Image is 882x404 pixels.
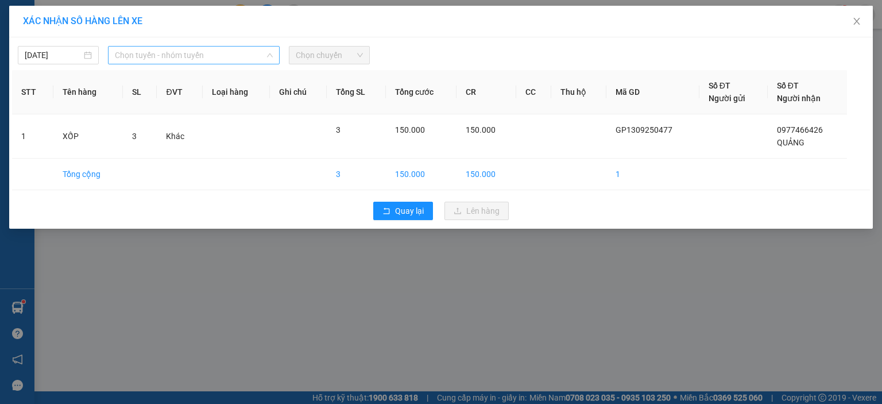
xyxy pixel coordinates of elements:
th: CC [516,70,552,114]
input: 13/09/2025 [25,49,82,61]
th: Mã GD [606,70,699,114]
button: rollbackQuay lại [373,202,433,220]
span: GP1309250477 [103,59,172,71]
td: 1 [12,114,53,159]
span: GP1309250477 [616,125,672,134]
strong: PHIẾU BIÊN NHẬN [33,76,96,101]
span: close [852,17,861,26]
span: SĐT XE 0917 334 127 [34,49,95,74]
strong: CHUYỂN PHÁT NHANH ĐÔNG LÝ [28,9,100,47]
td: Tổng cộng [53,159,123,190]
td: 1 [606,159,699,190]
td: 150.000 [386,159,457,190]
th: Tên hàng [53,70,123,114]
span: Số ĐT [777,81,799,90]
span: Chọn chuyến [296,47,363,64]
th: STT [12,70,53,114]
span: XÁC NHẬN SỐ HÀNG LÊN XE [23,16,142,26]
button: Close [841,6,873,38]
span: Số ĐT [709,81,730,90]
span: Người nhận [777,94,821,103]
span: rollback [382,207,390,216]
span: 150.000 [466,125,496,134]
th: Tổng cước [386,70,457,114]
span: down [266,52,273,59]
span: Người gửi [709,94,745,103]
span: 150.000 [395,125,425,134]
span: 0977466426 [777,125,823,134]
span: Quay lại [395,205,424,217]
span: Chọn tuyến - nhóm tuyến [115,47,273,64]
span: QUẢNG [777,138,804,147]
img: logo [6,40,25,80]
td: 150.000 [457,159,516,190]
button: uploadLên hàng [444,202,509,220]
td: XỐP [53,114,123,159]
th: Thu hộ [551,70,606,114]
th: CR [457,70,516,114]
